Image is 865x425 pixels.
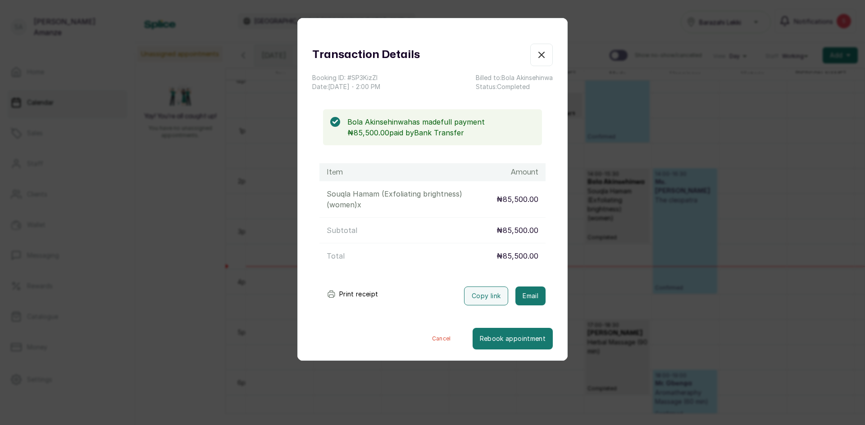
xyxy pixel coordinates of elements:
[511,167,538,178] h1: Amount
[347,127,535,138] p: ₦85,500.00 paid by Bank Transfer
[476,82,553,91] p: Status: Completed
[515,286,546,305] button: Email
[410,328,473,349] button: Cancel
[327,251,345,261] p: Total
[319,285,386,303] button: Print receipt
[496,194,538,205] p: ₦85,500.00
[327,188,496,210] p: Souqla Hamam (Exfoliating brightness) (women) x
[312,47,420,63] h1: Transaction Details
[496,225,538,236] p: ₦85,500.00
[347,116,535,127] p: Bola Akinsehinwa has made full payment
[496,251,538,261] p: ₦85,500.00
[464,286,508,305] button: Copy link
[327,167,343,178] h1: Item
[327,225,357,236] p: Subtotal
[473,328,553,349] button: Rebook appointment
[312,73,380,82] p: Booking ID: # SP3KizZl
[476,73,553,82] p: Billed to: Bola Akinsehinwa
[312,82,380,91] p: Date: [DATE] ・ 2:00 PM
